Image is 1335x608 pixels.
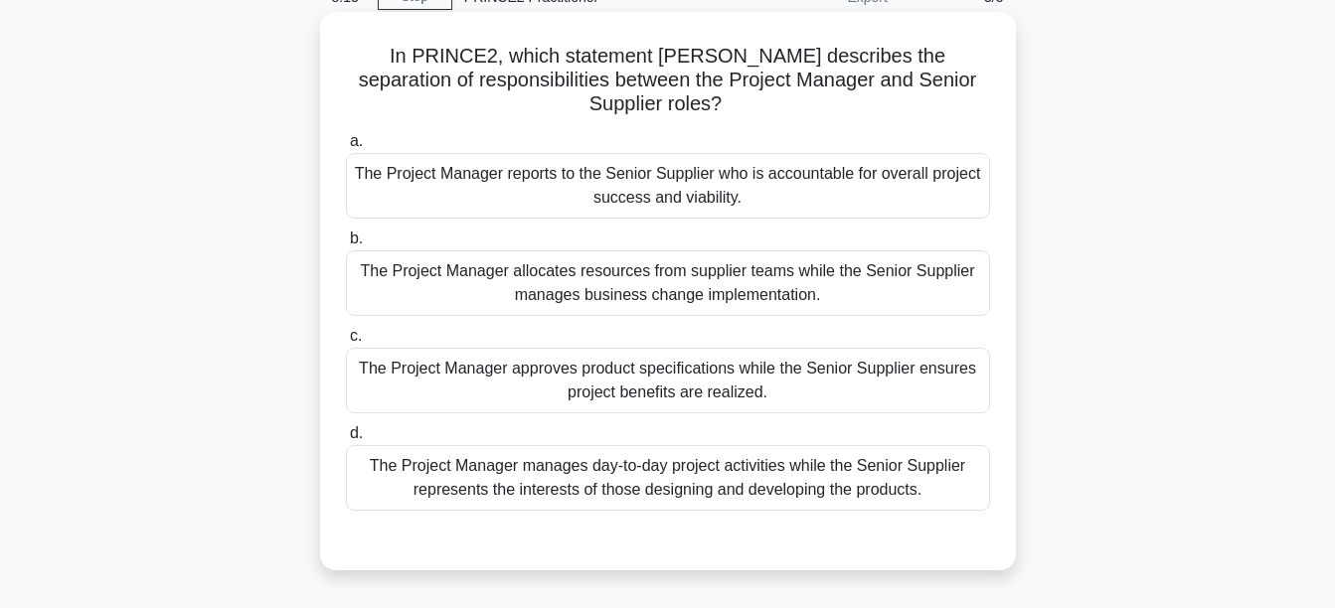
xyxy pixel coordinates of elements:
div: The Project Manager manages day-to-day project activities while the Senior Supplier represents th... [346,445,990,511]
h5: In PRINCE2, which statement [PERSON_NAME] describes the separation of responsibilities between th... [344,44,992,117]
div: The Project Manager allocates resources from supplier teams while the Senior Supplier manages bus... [346,250,990,316]
div: The Project Manager reports to the Senior Supplier who is accountable for overall project success... [346,153,990,219]
span: a. [350,132,363,149]
span: d. [350,424,363,441]
span: c. [350,327,362,344]
div: The Project Manager approves product specifications while the Senior Supplier ensures project ben... [346,348,990,413]
span: b. [350,229,363,246]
